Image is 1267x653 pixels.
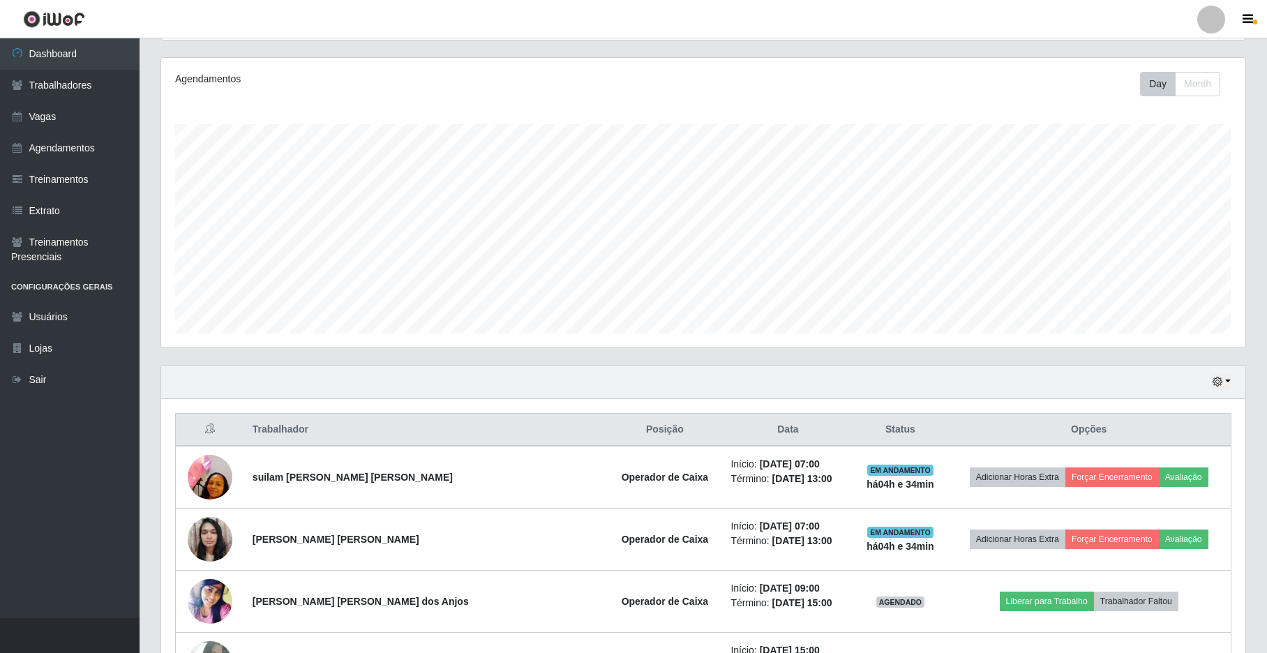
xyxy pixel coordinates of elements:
time: [DATE] 13:00 [772,535,832,546]
time: [DATE] 09:00 [760,583,820,594]
li: Início: [730,457,845,472]
button: Avaliação [1159,467,1208,487]
div: First group [1140,72,1220,96]
li: Término: [730,596,845,610]
strong: Operador de Caixa [622,534,709,545]
time: [DATE] 07:00 [760,458,820,470]
button: Liberar para Trabalho [1000,592,1094,611]
time: [DATE] 13:00 [772,473,832,484]
button: Adicionar Horas Extra [970,530,1065,549]
th: Opções [947,414,1231,446]
strong: [PERSON_NAME] [PERSON_NAME] [253,534,419,545]
strong: Operador de Caixa [622,472,709,483]
button: Trabalhador Faltou [1094,592,1178,611]
div: Agendamentos [175,72,603,87]
button: Day [1140,72,1176,96]
li: Início: [730,581,845,596]
span: AGENDADO [876,596,925,608]
img: CoreUI Logo [23,10,85,28]
th: Trabalhador [244,414,608,446]
strong: [PERSON_NAME] [PERSON_NAME] dos Anjos [253,596,469,607]
button: Month [1175,72,1220,96]
button: Forçar Encerramento [1065,467,1159,487]
button: Avaliação [1159,530,1208,549]
time: [DATE] 07:00 [760,520,820,532]
img: 1699901172433.jpeg [188,447,232,506]
div: Toolbar with button groups [1140,72,1231,96]
button: Forçar Encerramento [1065,530,1159,549]
span: EM ANDAMENTO [867,465,934,476]
strong: há 04 h e 34 min [867,541,934,552]
img: 1685320572909.jpeg [188,576,232,628]
span: EM ANDAMENTO [867,527,934,538]
th: Data [722,414,853,446]
li: Início: [730,519,845,534]
th: Posição [607,414,722,446]
img: 1736008247371.jpeg [188,509,232,569]
strong: suilam [PERSON_NAME] [PERSON_NAME] [253,472,453,483]
time: [DATE] 15:00 [772,597,832,608]
strong: há 04 h e 34 min [867,479,934,490]
strong: Operador de Caixa [622,596,709,607]
th: Status [853,414,947,446]
li: Término: [730,534,845,548]
button: Adicionar Horas Extra [970,467,1065,487]
li: Término: [730,472,845,486]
